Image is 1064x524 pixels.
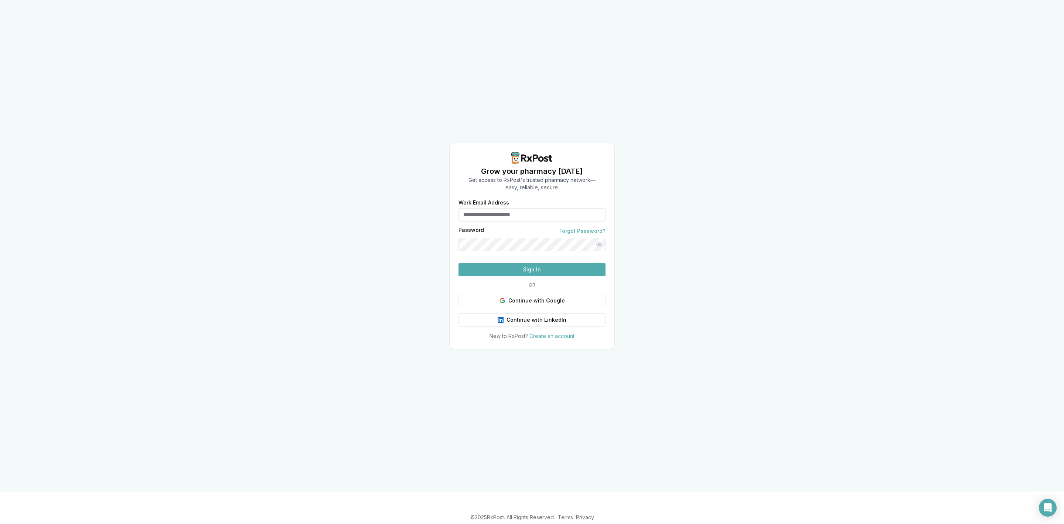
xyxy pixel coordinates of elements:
[468,176,596,191] p: Get access to RxPost's trusted pharmacy network— easy, reliable, secure.
[458,294,606,307] button: Continue with Google
[592,238,606,251] button: Show password
[529,333,574,339] a: Create an account
[1039,499,1057,517] div: Open Intercom Messenger
[576,514,594,520] a: Privacy
[508,152,556,164] img: RxPost Logo
[458,200,606,205] label: Work Email Address
[498,317,504,323] img: LinkedIn
[490,333,528,339] span: New to RxPost?
[458,313,606,327] button: Continue with LinkedIn
[458,263,606,276] button: Sign In
[499,298,505,304] img: Google
[526,282,538,288] span: OR
[468,166,596,176] h1: Grow your pharmacy [DATE]
[558,514,573,520] a: Terms
[559,227,606,235] a: Forgot Password?
[458,227,484,235] label: Password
